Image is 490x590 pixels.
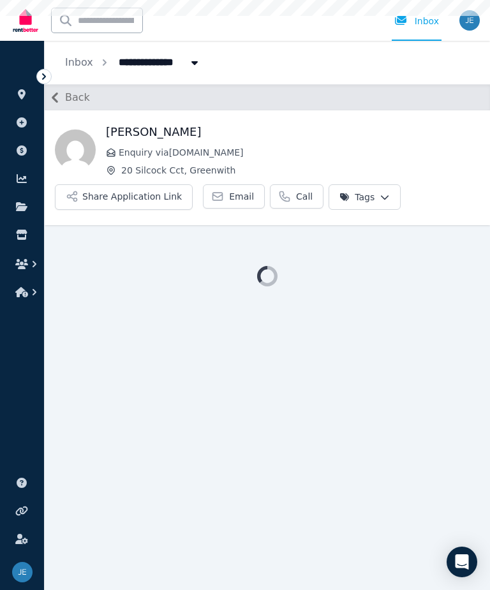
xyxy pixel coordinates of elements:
img: Joe Egyud [12,562,33,582]
h1: [PERSON_NAME] [106,123,480,141]
span: Tags [339,191,375,203]
span: Email [229,190,254,203]
div: Open Intercom Messenger [447,547,477,577]
img: RentBetter [10,4,41,36]
button: Back [45,87,90,108]
a: Call [270,184,323,209]
nav: Breadcrumb [45,41,221,84]
img: Joe Egyud [459,10,480,31]
a: Email [203,184,265,209]
button: Share Application Link [55,184,193,210]
span: Back [65,90,90,105]
a: Inbox [65,56,93,68]
img: Glyn Ambrose [55,129,96,170]
span: Call [296,190,313,203]
span: 20 Silcock Cct, Greenwith [121,164,480,177]
span: Enquiry via [DOMAIN_NAME] [119,146,480,159]
button: Tags [329,184,401,210]
div: Inbox [394,15,439,27]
